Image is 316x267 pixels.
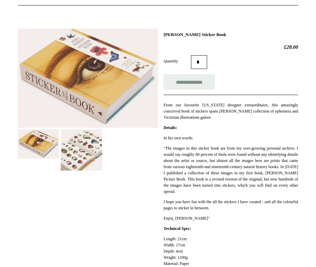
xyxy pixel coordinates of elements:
h1: [PERSON_NAME] Sticker Book [163,32,298,37]
p: "The images in this sticker book are from my ever-growing personal archive. I would say roughly 8... [163,145,298,195]
strong: Details: [163,125,177,130]
img: John Derian Sticker Book [61,129,102,171]
p: In his own words: [163,135,298,141]
p: Enjoy, [PERSON_NAME]" [163,215,298,221]
p: Length: 21cm Width: 17cm Depth: 4cm Weight: 1100g Material: Paper [163,236,298,267]
strong: Technical Spec: [163,226,191,231]
img: John Derian Sticker Book [18,129,59,159]
span: From our favourite [US_STATE] designer extraordinaire, this amazingly conceived book of stickers ... [163,103,298,120]
p: I hope you have fun with the all the stickers I have created - and all the colourful pages to sti... [163,199,298,211]
label: Quantity [163,58,191,64]
h2: £28.00 [163,44,298,50]
img: John Derian Sticker Book [18,28,158,128]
